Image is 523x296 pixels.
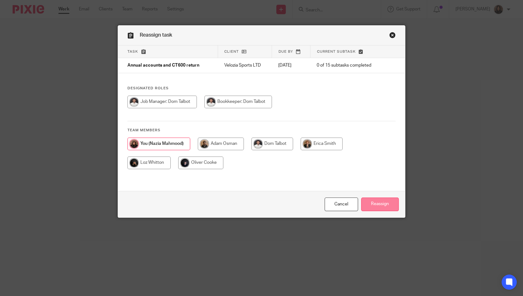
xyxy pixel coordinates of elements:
p: Velozia Sports LTD [224,62,266,68]
span: Task [127,50,138,53]
input: Reassign [361,198,399,211]
span: Annual accounts and CT600 return [127,63,199,68]
h4: Team members [127,128,396,133]
h4: Designated Roles [127,86,396,91]
a: Close this dialog window [325,198,358,211]
p: [DATE] [278,62,304,68]
span: Reassign task [140,33,172,38]
span: Client [224,50,239,53]
a: Close this dialog window [389,32,396,40]
td: 0 of 15 subtasks completed [310,58,384,73]
span: Current subtask [317,50,356,53]
span: Due by [278,50,293,53]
